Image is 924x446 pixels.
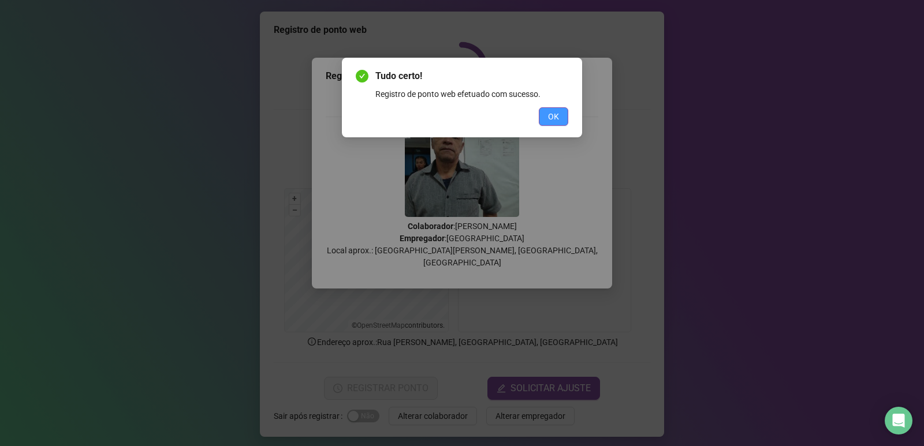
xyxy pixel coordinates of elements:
span: check-circle [356,70,368,83]
button: OK [539,107,568,126]
div: Open Intercom Messenger [885,407,912,434]
span: OK [548,110,559,123]
span: Tudo certo! [375,69,568,83]
div: Registro de ponto web efetuado com sucesso. [375,88,568,100]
